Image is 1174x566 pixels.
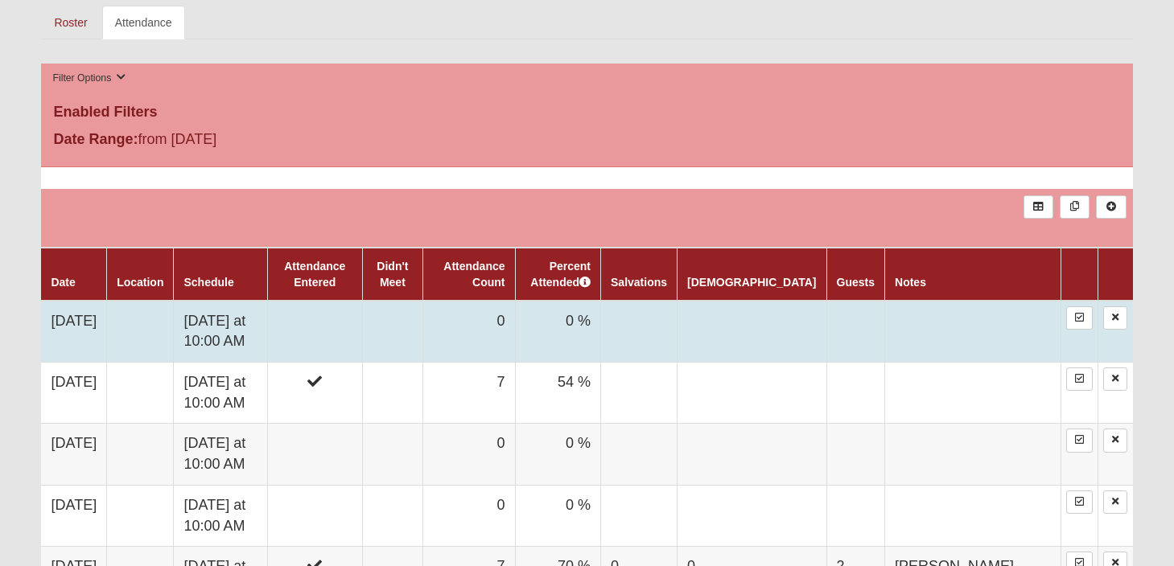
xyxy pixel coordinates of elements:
label: Date Range: [53,129,138,150]
a: Attendance [102,6,185,39]
td: [DATE] at 10:00 AM [174,363,267,424]
a: Delete [1103,490,1127,514]
td: [DATE] at 10:00 AM [174,301,267,363]
a: Delete [1103,367,1127,391]
a: Enter Attendance [1066,306,1093,330]
a: Attendance Entered [284,260,345,289]
td: 0 [422,485,515,546]
a: Schedule [183,276,233,289]
a: Export to Excel [1024,195,1053,219]
a: Delete [1103,429,1127,452]
th: Salvations [601,248,678,301]
a: Date [51,276,75,289]
a: Delete [1103,306,1127,330]
a: Enter Attendance [1066,490,1093,514]
td: [DATE] [41,424,106,485]
td: 0 % [515,301,601,363]
button: Filter Options [47,70,130,87]
a: Percent Attended [530,260,591,289]
td: 0 [422,301,515,363]
th: Guests [826,248,884,301]
td: 0 % [515,485,601,546]
a: Merge Records into Merge Template [1060,195,1090,219]
a: Enter Attendance [1066,429,1093,452]
div: from [DATE] [41,129,405,154]
td: [DATE] [41,363,106,424]
td: 54 % [515,363,601,424]
a: Attendance Count [443,260,505,289]
td: [DATE] at 10:00 AM [174,485,267,546]
a: Alt+N [1096,195,1126,219]
th: [DEMOGRAPHIC_DATA] [678,248,826,301]
a: Location [117,276,163,289]
a: Enter Attendance [1066,367,1093,391]
td: [DATE] [41,301,106,363]
td: [DATE] [41,485,106,546]
td: 7 [422,363,515,424]
a: Roster [41,6,100,39]
a: Notes [895,276,926,289]
h4: Enabled Filters [53,104,1120,121]
td: 0 [422,424,515,485]
a: Didn't Meet [377,260,408,289]
td: 0 % [515,424,601,485]
td: [DATE] at 10:00 AM [174,424,267,485]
